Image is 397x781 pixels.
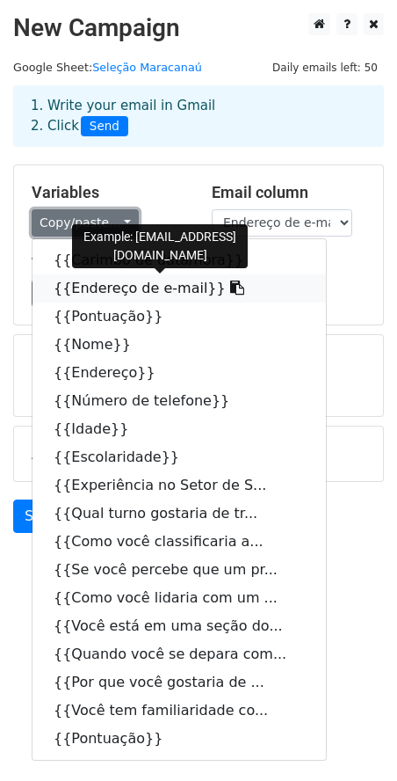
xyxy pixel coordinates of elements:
div: 1. Write your email in Gmail 2. Click [18,96,379,136]
a: {{Quando você se depara com... [32,640,326,668]
h2: New Campaign [13,13,384,43]
a: {{Pontuação}} [32,725,326,753]
span: Daily emails left: 50 [266,58,384,77]
a: Seleção Maracanaú [92,61,202,74]
div: Example: [EMAIL_ADDRESS][DOMAIN_NAME] [72,224,248,268]
h5: Variables [32,183,185,202]
a: {{Idade}} [32,415,326,443]
a: Copy/paste... [32,209,139,237]
a: {{Escolaridade}} [32,443,326,471]
a: {{Pontuação}} [32,303,326,331]
a: {{Experiência no Setor de S... [32,471,326,500]
small: Google Sheet: [13,61,202,74]
a: Daily emails left: 50 [266,61,384,74]
a: {{Número de telefone}} [32,387,326,415]
a: {{Endereço}} [32,359,326,387]
a: {{Como você classificaria a... [32,528,326,556]
a: {{Qual turno gostaria de tr... [32,500,326,528]
a: Send [13,500,71,533]
a: {{Como você lidaria com um ... [32,584,326,612]
a: {{Se você percebe que um pr... [32,556,326,584]
div: Widget de chat [309,697,397,781]
span: Send [81,116,128,137]
a: {{Você está em uma seção do... [32,612,326,640]
a: {{Por que você gostaria de ... [32,668,326,697]
a: {{Nome}} [32,331,326,359]
iframe: Chat Widget [309,697,397,781]
a: {{Você tem familiaridade co... [32,697,326,725]
a: {{Carimbo de data/hora}} [32,246,326,274]
h5: Email column [212,183,365,202]
a: {{Endereço de e-mail}} [32,274,326,303]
